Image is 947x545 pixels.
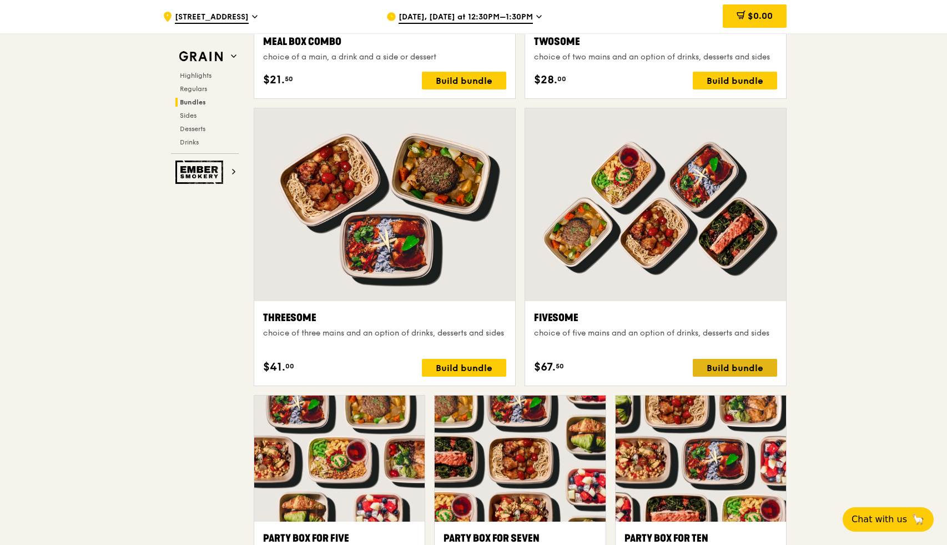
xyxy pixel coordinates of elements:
[534,328,777,339] div: choice of five mains and an option of drinks, desserts and sides
[285,362,294,371] span: 00
[285,74,293,83] span: 50
[180,72,211,79] span: Highlights
[843,507,934,532] button: Chat with us🦙
[180,125,205,133] span: Desserts
[748,11,773,21] span: $0.00
[175,161,226,184] img: Ember Smokery web logo
[852,513,907,526] span: Chat with us
[180,112,197,119] span: Sides
[175,12,249,24] span: [STREET_ADDRESS]
[399,12,533,24] span: [DATE], [DATE] at 12:30PM–1:30PM
[180,85,207,93] span: Regulars
[263,328,506,339] div: choice of three mains and an option of drinks, desserts and sides
[693,359,777,377] div: Build bundle
[911,513,925,526] span: 🦙
[557,74,566,83] span: 00
[180,138,199,146] span: Drinks
[556,362,564,371] span: 50
[180,98,206,106] span: Bundles
[422,72,506,89] div: Build bundle
[534,310,777,326] div: Fivesome
[422,359,506,377] div: Build bundle
[263,72,285,88] span: $21.
[263,310,506,326] div: Threesome
[534,52,777,63] div: choice of two mains and an option of drinks, desserts and sides
[263,34,506,49] div: Meal Box Combo
[263,52,506,63] div: choice of a main, a drink and a side or dessert
[693,72,777,89] div: Build bundle
[534,72,557,88] span: $28.
[175,47,226,67] img: Grain web logo
[534,359,556,376] span: $67.
[263,359,285,376] span: $41.
[534,34,777,49] div: Twosome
